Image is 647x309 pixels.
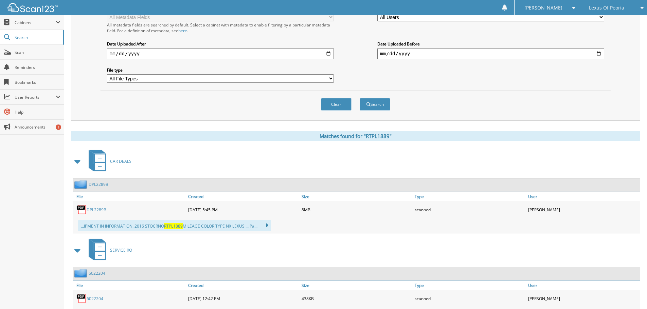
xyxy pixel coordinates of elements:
[107,48,334,59] input: start
[85,148,131,175] a: CAR DEALS
[186,281,300,290] a: Created
[526,192,640,201] a: User
[15,20,56,25] span: Cabinets
[15,79,60,85] span: Bookmarks
[300,192,413,201] a: Size
[377,48,604,59] input: end
[589,6,624,10] span: Lexus Of Peoria
[178,28,187,34] a: here
[15,109,60,115] span: Help
[78,220,271,231] div: ...IPMENT IN INFORMATION. 2016 STOCRNO MILEAGE COLOR TYPE NX LEXUS ... Pa...
[15,64,60,70] span: Reminders
[524,6,562,10] span: [PERSON_NAME]
[377,41,604,47] label: Date Uploaded Before
[526,281,640,290] a: User
[413,292,526,305] div: scanned
[15,94,56,100] span: User Reports
[73,281,186,290] a: File
[300,281,413,290] a: Size
[186,192,300,201] a: Created
[413,203,526,216] div: scanned
[107,22,334,34] div: All metadata fields are searched by default. Select a cabinet with metadata to enable filtering b...
[87,296,103,302] a: 6022204
[73,192,186,201] a: File
[15,50,60,55] span: Scan
[300,292,413,305] div: 438KB
[107,67,334,73] label: File type
[107,41,334,47] label: Date Uploaded After
[87,207,106,213] a: DPL2289B
[89,270,105,276] a: 6022204
[300,203,413,216] div: 8MB
[526,203,640,216] div: [PERSON_NAME]
[110,158,131,164] span: CAR DEALS
[526,292,640,305] div: [PERSON_NAME]
[110,247,132,253] span: SERVICE RO
[74,269,89,277] img: folder2.png
[7,3,58,12] img: scan123-logo-white.svg
[15,35,59,40] span: Search
[413,192,526,201] a: Type
[76,205,87,215] img: PDF.png
[321,98,352,111] button: Clear
[186,292,300,305] div: [DATE] 12:42 PM
[186,203,300,216] div: [DATE] 5:45 PM
[71,131,640,141] div: Matches found for "RTPL1889"
[85,237,132,264] a: SERVICE RO
[74,180,89,189] img: folder2.png
[164,223,183,229] span: RTPL1889
[56,124,61,130] div: 1
[89,181,108,187] a: DPL2289B
[15,124,60,130] span: Announcements
[413,281,526,290] a: Type
[360,98,390,111] button: Search
[76,293,87,304] img: PDF.png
